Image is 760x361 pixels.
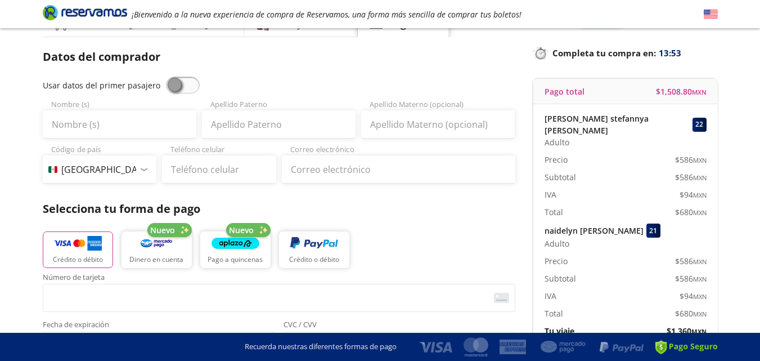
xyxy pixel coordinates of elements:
iframe: Iframe del número de tarjeta asegurada [48,287,510,309]
p: Crédito o débito [289,255,339,265]
span: $ 94 [680,290,707,302]
p: Subtotal [545,171,576,183]
p: Datos del comprador [43,48,515,65]
span: $ 680 [675,307,707,319]
span: Usar datos del primer pasajero [43,80,160,91]
span: 13:53 [659,47,681,60]
p: Precio [545,154,568,166]
p: Precio [545,255,568,267]
small: MXN [693,275,707,283]
div: 21 [646,224,660,238]
p: IVA [545,290,556,302]
span: $ 94 [680,189,707,200]
span: Nuevo [229,224,254,236]
span: $ 586 [675,171,707,183]
em: ¡Bienvenido a la nueva experiencia de compra de Reservamos, una forma más sencilla de comprar tus... [132,9,521,20]
span: Adulto [545,136,569,148]
p: Pago total [545,86,584,97]
img: MX [48,166,57,173]
p: naidelyn [PERSON_NAME] [545,225,644,237]
input: Nombre (s) [43,110,196,139]
span: Número de tarjeta [43,274,515,284]
small: MXN [693,173,707,182]
button: Dinero en cuenta [122,231,192,268]
span: $ 586 [675,273,707,284]
span: $ 680 [675,206,707,218]
p: Total [545,206,563,218]
p: Pago a quincenas [208,255,263,265]
button: English [704,7,718,21]
small: MXN [693,191,707,199]
span: $ 1,360 [667,325,707,337]
p: Selecciona tu forma de pago [43,200,515,217]
input: Teléfono celular [162,155,276,184]
small: MXN [692,88,707,96]
p: IVA [545,189,556,200]
i: Brand Logo [43,4,127,21]
span: $ 586 [675,255,707,267]
span: $ 586 [675,154,707,166]
span: $ 1,508.80 [656,86,707,97]
input: Apellido Materno (opcional) [361,110,515,139]
img: card [494,293,509,303]
p: Dinero en cuenta [129,255,183,265]
small: MXN [693,257,707,266]
p: Subtotal [545,273,576,284]
a: Brand Logo [43,4,127,24]
input: Apellido Paterno [202,110,356,139]
div: 22 [692,118,707,132]
p: Crédito o débito [53,255,103,265]
p: Recuerda nuestras diferentes formas de pago [245,341,397,353]
span: Fecha de expiración [43,321,275,331]
span: Adulto [545,238,569,249]
small: MXN [693,292,707,301]
small: MXN [693,208,707,217]
p: Completa tu compra en : [532,45,718,61]
p: Total [545,307,563,319]
small: MXN [693,310,707,318]
span: Nuevo [150,224,175,236]
button: Pago a quincenas [200,231,271,268]
input: Correo electrónico [282,155,515,184]
button: Crédito o débito [279,231,349,268]
small: MXN [693,156,707,164]
span: CVC / CVV [284,321,515,331]
p: Tu viaje [545,325,574,337]
p: [PERSON_NAME] stefannya [PERSON_NAME] [545,113,690,136]
small: MXN [691,327,707,336]
button: Crédito o débito [43,231,113,268]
